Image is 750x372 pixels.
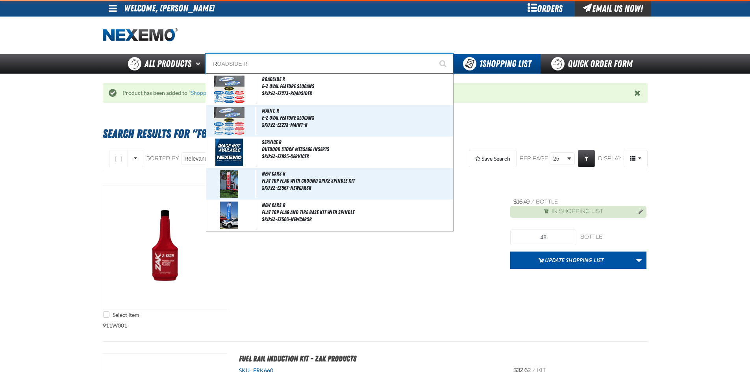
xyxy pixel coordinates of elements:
span: Shopping List [479,58,531,69]
div: 911W001 [103,173,648,342]
span: Flat Top Flag with Ground Spike Spindle Kit [262,178,451,184]
span: Display: [598,155,622,162]
div: Product has been added to " " [117,89,634,97]
span: E-Z Oval Feature Slogans [262,83,451,90]
span: NEW CARS R [262,202,285,208]
span: Outdoor Stock Message Inserts [262,146,451,153]
span: SKU:EZ-EZ273-MAINT-R [262,122,307,128]
span: 25 [553,155,566,163]
span: / [531,198,534,205]
span: In Shopping List [552,208,603,215]
button: You have 1 Shopping List. Open to view details [454,54,541,74]
: View Details of the Z-Tech - ZAK Products [103,185,227,309]
img: 5b2444c637fd6013236787-EZ273.jpg [214,76,244,103]
span: MAINT. R [262,107,279,114]
img: Z-Tech - ZAK Products [103,185,227,309]
img: 5b2444c62a64b586179713-EZ273.jpg [214,107,244,135]
div: bottle [580,233,646,241]
img: 5b244513e04d6998099384-EZ567.jpg [220,170,238,198]
img: Nexemo logo [103,28,178,42]
span: E-Z Oval Feature Slogans [262,115,451,121]
span: bottle [536,198,558,205]
input: Search [206,54,454,74]
span: Save Search [481,155,510,162]
span: SKU:EZ-EZ567-NEWCARSR [262,185,311,191]
h1: Search Results for "F610" [103,123,648,144]
a: Fuel Rail Induction Kit - ZAK Products [239,354,356,363]
a: Expand or Collapse Grid Filters [578,150,595,167]
button: Manage current product in the Shopping List [632,206,645,216]
button: Open All Products pages [193,54,206,74]
button: Expand or Collapse Saved Search drop-down to save a search query [469,150,517,167]
span: SKU:EZ-EZ273-ROADSIDER [262,90,312,96]
button: Start Searching [434,54,454,74]
button: Product Grid Views Toolbar [624,150,648,167]
span: All Products [144,57,191,71]
button: Close the Notification [632,87,644,99]
span: Relevance [185,155,211,163]
input: Product Quantity [510,229,576,245]
button: Update Shopping List [510,252,632,269]
button: Rows selection options [128,150,143,167]
span: Product Grid Views Toolbar [624,150,647,167]
span: Flat Top Flag and Tire Base Kit with Spindle [262,209,451,216]
span: $16.49 [513,198,530,205]
a: Quick Order Form [541,54,647,74]
a: Shopping List [191,90,224,96]
span: SKU:EZ-EZ925-SERVICER [262,153,309,159]
span: ROADSIDE R [262,76,285,82]
img: missing_image.jpg [215,139,243,166]
strong: 1 [479,58,482,69]
input: Select Item [103,311,109,318]
a: Home [103,28,178,42]
label: Select Item [103,311,139,319]
span: SKU:EZ-EZ566-NEWCARSR [262,216,312,222]
span: NEW CARS R [262,170,285,177]
span: Per page: [520,155,550,163]
span: Sorted By: [146,155,180,162]
span: SERVICE R [262,139,281,145]
img: 5b24451335883324039103-EZ566.jpg [220,202,239,229]
a: More Actions [631,252,646,269]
